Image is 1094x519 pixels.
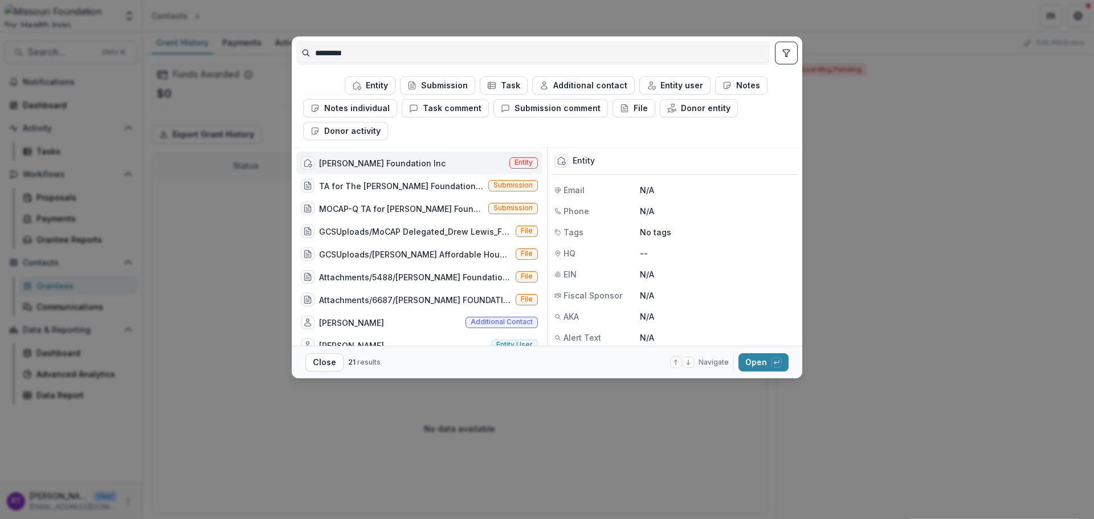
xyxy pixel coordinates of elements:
button: File [613,99,655,117]
span: File [521,227,533,235]
button: Donor entity [660,99,738,117]
div: [PERSON_NAME] [319,317,384,329]
div: GCSUploads/MoCAP Delegated_Drew Lewis_FHLB Affordable Housing.pdf [319,226,511,238]
div: [PERSON_NAME] Foundation Inc [319,157,446,169]
span: 21 [348,358,356,366]
span: File [521,250,533,258]
span: File [521,295,533,303]
button: Close [305,353,344,371]
button: Additional contact [532,76,635,95]
button: Notes [715,76,768,95]
p: N/A [640,289,795,301]
span: Entity user [496,341,533,349]
span: AKA [564,310,579,322]
span: Alert Text [564,332,601,344]
span: Fiscal Sponsor [564,289,622,301]
button: Donor activity [303,122,388,140]
div: TA for The [PERSON_NAME] Foundation (TA for The [PERSON_NAME] Foundation to apply for the Afforda... [319,180,484,192]
div: Attachments/6687/[PERSON_NAME] FOUNDATION, INC._1231_2022_PUBLIC INSPECTION.pdf [319,294,511,306]
button: Open [738,353,789,371]
span: Phone [564,205,589,217]
span: Submission [493,181,533,189]
button: Task [480,76,528,95]
p: N/A [640,310,795,322]
span: Navigate [699,357,729,367]
span: HQ [564,247,575,259]
p: N/A [640,184,795,196]
p: N/A [640,205,795,217]
button: Task comment [402,99,489,117]
span: Submission [493,204,533,212]
button: Submission [400,76,475,95]
p: No tags [640,226,671,238]
span: Entity [515,158,533,166]
div: Attachments/5488/[PERSON_NAME] Foundation Agreement Letter.pdf [319,271,511,283]
div: Entity [573,156,595,166]
div: MOCAP-Q TA for [PERSON_NAME] Foundation (TA for [PERSON_NAME] Foundation to apply for the Distanc... [319,203,484,215]
span: File [521,272,533,280]
span: Tags [564,226,583,238]
div: GCSUploads/[PERSON_NAME] Affordable Housing.pdf [319,248,511,260]
div: [PERSON_NAME] [319,340,384,352]
button: Submission comment [493,99,608,117]
button: Entity user [639,76,711,95]
button: Notes individual [303,99,397,117]
p: N/A [640,332,795,344]
span: results [357,358,381,366]
span: Additional contact [471,318,533,326]
button: All [303,76,340,95]
span: EIN [564,268,577,280]
p: N/A [640,268,795,280]
button: Entity [345,76,395,95]
p: -- [640,247,795,259]
button: toggle filters [775,42,798,64]
span: Email [564,184,585,196]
